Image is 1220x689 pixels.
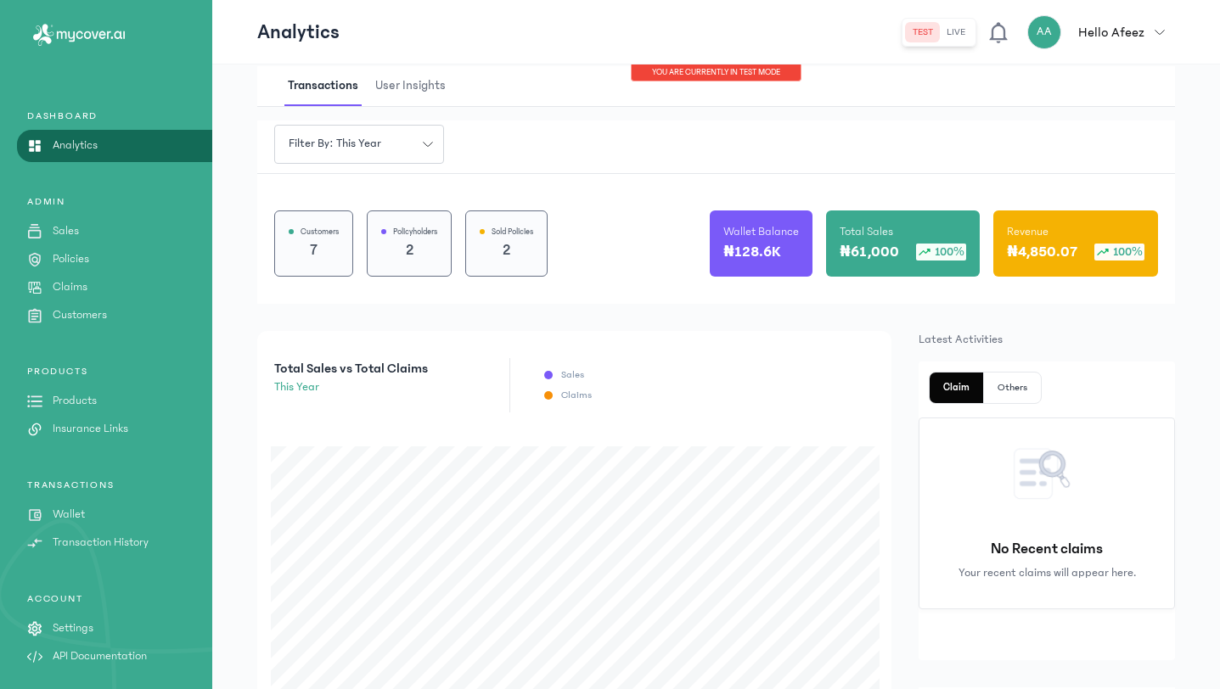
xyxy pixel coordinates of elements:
span: Transactions [284,66,362,106]
div: 100% [1094,244,1144,260]
div: You are currently in TEST MODE [631,64,801,81]
button: Claim [930,373,984,403]
p: No Recent claims [991,537,1103,561]
p: Revenue [1007,223,1049,240]
p: Customers [301,225,339,238]
button: live [940,22,972,42]
p: Analytics [53,137,98,154]
p: ₦61,000 [840,240,899,264]
p: Policies [53,250,89,268]
button: Transactions [284,66,372,106]
p: ₦4,850.07 [1007,240,1077,264]
p: Policyholders [393,225,437,238]
p: Sales [561,368,584,382]
p: 2 [381,238,437,262]
p: Hello Afeez [1078,22,1144,42]
span: Filter by: this year [278,135,391,153]
p: Latest Activities [919,331,1175,348]
p: Customers [53,306,107,324]
p: Claims [53,278,87,296]
p: 7 [289,238,339,262]
p: Sold Policies [492,225,533,238]
p: this year [274,378,428,396]
p: Transaction History [53,534,149,552]
button: User Insights [372,66,459,106]
button: Filter by: this year [274,125,444,164]
button: test [906,22,940,42]
p: API Documentation [53,647,147,665]
div: 100% [916,244,966,260]
p: Total Sales vs Total Claims [274,358,428,378]
p: Settings [53,619,93,637]
p: Claims [561,389,592,402]
div: AA [1027,15,1061,49]
p: Wallet [53,506,85,524]
p: Wallet Balance [723,223,799,240]
p: 2 [480,238,533,262]
p: ₦128.6K [723,240,780,264]
p: Your recent claims will appear here. [959,564,1136,581]
span: User Insights [372,66,449,106]
button: Others [984,373,1041,403]
p: Total Sales [840,223,893,240]
button: AAHello Afeez [1027,15,1175,49]
p: Analytics [257,19,340,46]
p: Products [53,392,97,410]
p: Insurance Links [53,420,128,438]
p: Sales [53,222,79,240]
